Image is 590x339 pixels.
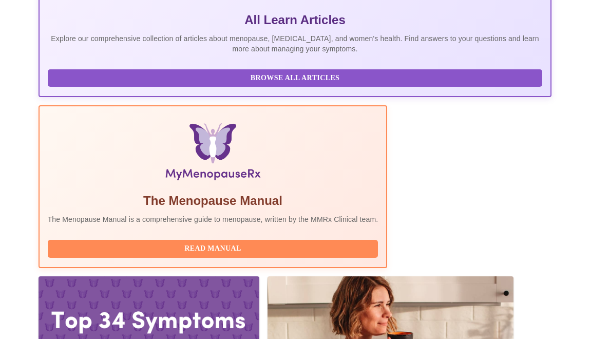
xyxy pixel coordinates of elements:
p: Explore our comprehensive collection of articles about menopause, [MEDICAL_DATA], and women's hea... [48,33,543,54]
span: Browse All Articles [58,72,532,85]
button: Read Manual [48,240,378,258]
p: The Menopause Manual is a comprehensive guide to menopause, written by the MMRx Clinical team. [48,214,378,224]
a: Browse All Articles [48,73,545,82]
img: Menopause Manual [100,123,326,184]
h5: The Menopause Manual [48,193,378,209]
a: Read Manual [48,243,381,252]
button: Browse All Articles [48,69,543,87]
h5: All Learn Articles [48,12,543,28]
span: Read Manual [58,242,368,255]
